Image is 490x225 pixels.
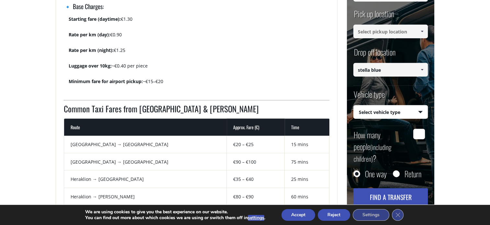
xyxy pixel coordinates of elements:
[248,215,264,221] button: settings
[318,209,350,221] button: Reject
[69,31,329,44] p: €0.90
[285,188,329,206] td: 60 mins
[392,209,404,221] button: Close GDPR Cookie Banner
[69,16,329,28] p: €1.30
[353,63,428,77] input: Select drop-off location
[353,142,391,164] small: (including children)
[64,188,227,206] td: Heraklion → [PERSON_NAME]
[285,119,329,136] th: Time
[64,2,329,16] h3: 🔹 Base Charges:
[353,188,428,206] button: Find a transfer
[69,47,114,53] strong: Rate per km (night):
[353,25,428,38] input: Select pickup location
[85,209,265,215] p: We are using cookies to give you the best experience on our website.
[227,170,285,188] td: €35 – €40
[353,8,394,25] label: Pick up location
[285,153,329,171] td: 75 mins
[281,209,315,221] button: Accept
[353,88,384,105] label: Vehicle type
[417,63,427,77] a: Show All Items
[227,119,285,136] th: Approx. Fare (€)
[69,78,329,90] p: ~€15–€20
[227,188,285,206] td: €80 – €90
[64,153,227,171] td: [GEOGRAPHIC_DATA] → [GEOGRAPHIC_DATA]
[353,46,395,63] label: Drop off location
[64,103,329,119] h2: Common Taxi Fares from [GEOGRAPHIC_DATA] & [PERSON_NAME]
[417,25,427,38] a: Show All Items
[227,136,285,153] td: €20 – €25
[69,16,121,22] strong: Starting fare (daytime):
[404,170,421,177] label: Return
[64,119,227,136] th: Route
[64,170,227,188] td: Heraklion → [GEOGRAPHIC_DATA]
[285,136,329,153] td: 15 mins
[85,215,265,221] p: You can find out more about which cookies we are using or switch them off in .
[69,31,110,38] strong: Rate per km (day):
[69,78,143,84] strong: Minimum fare for airport pickup:
[69,47,329,59] p: €1.25
[353,209,389,221] button: Settings
[69,62,329,75] p: ~€0.40 per piece
[365,170,386,177] label: One way
[69,63,112,69] strong: Luggage over 10kg:
[64,136,227,153] td: [GEOGRAPHIC_DATA] → [GEOGRAPHIC_DATA]
[353,129,409,164] label: How many people ?
[227,153,285,171] td: €90 – €100
[285,170,329,188] td: 25 mins
[354,106,427,119] span: Select vehicle type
